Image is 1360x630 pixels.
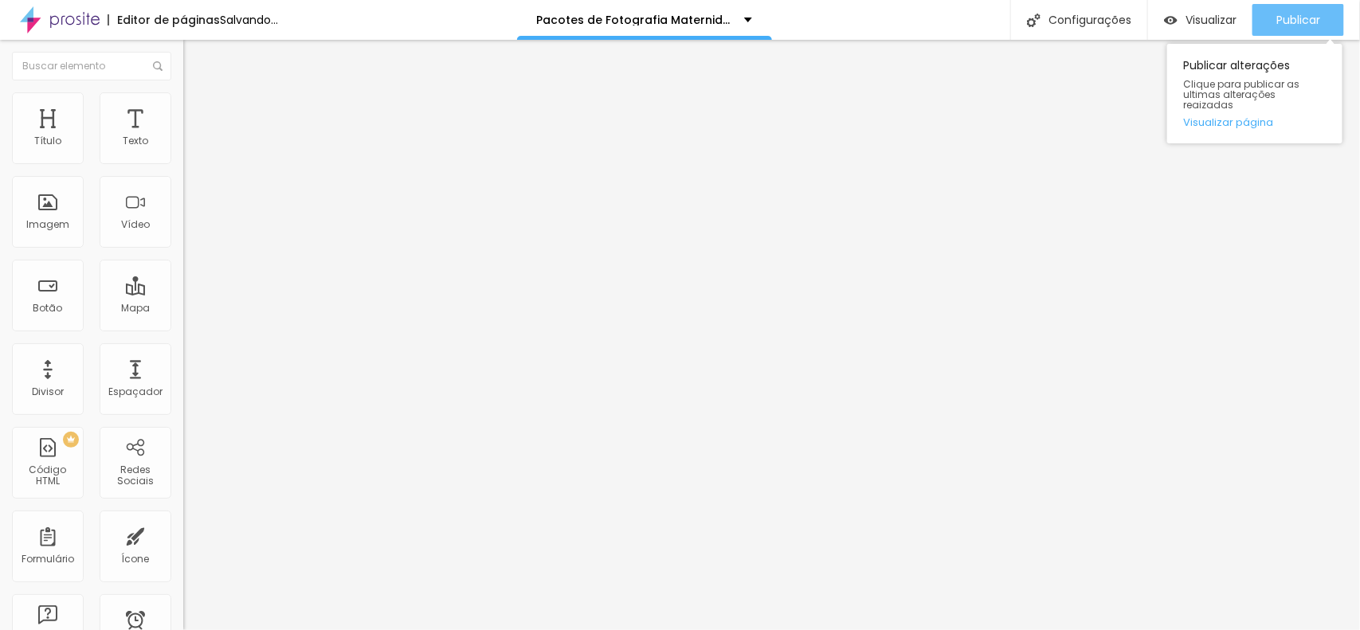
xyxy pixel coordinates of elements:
div: Vídeo [121,219,150,230]
div: Formulário [22,554,74,565]
span: Visualizar [1186,14,1237,26]
iframe: Editor [183,40,1360,630]
img: Icone [1027,14,1041,27]
div: Código HTML [16,464,79,487]
div: Divisor [32,386,64,397]
div: Botão [33,303,63,314]
div: Redes Sociais [104,464,167,487]
div: Imagem [26,219,69,230]
button: Visualizar [1148,4,1252,36]
span: Publicar [1276,14,1320,26]
div: Salvando... [220,14,278,25]
span: Clique para publicar as ultimas alterações reaizadas [1183,79,1327,111]
p: Pacotes de Fotografia Maternidade: Gestação, Parto, Newborn e Família [537,14,732,25]
div: Editor de páginas [108,14,220,25]
div: Texto [123,135,148,147]
div: Publicar alterações [1167,44,1342,143]
div: Espaçador [108,386,163,397]
button: Publicar [1252,4,1344,36]
img: Icone [153,61,163,71]
a: Visualizar página [1183,117,1327,127]
div: Mapa [121,303,150,314]
input: Buscar elemento [12,52,171,80]
div: Ícone [122,554,150,565]
img: view-1.svg [1164,14,1178,27]
div: Título [34,135,61,147]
